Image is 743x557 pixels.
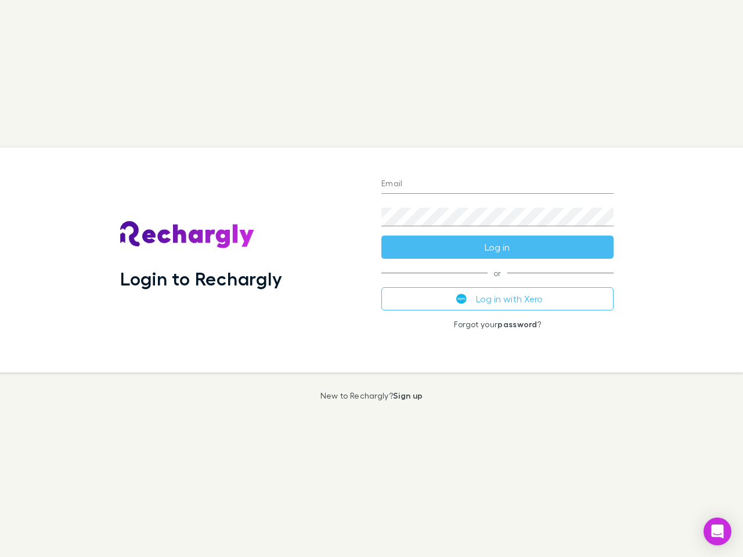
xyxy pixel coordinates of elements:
img: Xero's logo [456,294,467,304]
button: Log in [381,236,614,259]
p: Forgot your ? [381,320,614,329]
a: password [497,319,537,329]
img: Rechargly's Logo [120,221,255,249]
button: Log in with Xero [381,287,614,310]
a: Sign up [393,390,423,400]
p: New to Rechargly? [320,391,423,400]
h1: Login to Rechargly [120,267,282,290]
div: Open Intercom Messenger [704,518,731,545]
